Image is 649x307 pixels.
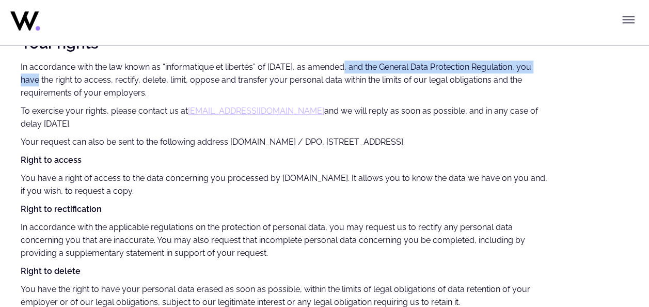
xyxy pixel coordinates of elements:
[21,266,81,276] strong: Right to delete
[618,9,639,30] button: Toggle menu
[21,135,549,148] p: Your request can also be sent to the following address [DOMAIN_NAME] / DPO, [STREET_ADDRESS].
[21,104,549,131] p: To exercise your rights, please contact us at and we will reply as soon as possible, and in any c...
[581,239,635,293] iframe: Chatbot
[21,221,549,260] p: In accordance with the applicable regulations on the protection of personal data, you may request...
[188,106,324,116] a: [EMAIL_ADDRESS][DOMAIN_NAME]
[21,172,549,198] p: You have a right of access to the data concerning you processed by [DOMAIN_NAME]. It allows you t...
[21,204,102,214] strong: Right to rectification
[21,155,82,165] strong: Right to access
[21,60,549,100] p: In accordance with the law known as “informatique et libertés” of [DATE], as amended, and the Gen...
